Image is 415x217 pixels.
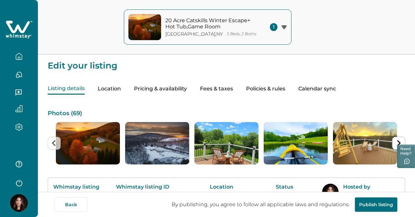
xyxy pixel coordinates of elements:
button: Previous slide [48,137,61,150]
p: Hosted by [343,184,399,190]
img: list-photos [125,122,189,164]
img: Whimstay Host [10,194,28,212]
p: 20 Acre Catskills Winter Escape+ Hot Tub,Game Room [165,17,254,30]
button: Back [55,197,88,212]
img: list-photos [56,122,120,164]
p: Edit your listing [48,54,405,70]
img: Whimstay Host [322,184,339,200]
button: property-cover20 Acre Catskills Winter Escape+ Hot Tub,Game Room[GEOGRAPHIC_DATA],NY5 Beds, 2 Baths1 [124,9,291,45]
button: Pricing & availability [134,83,187,95]
p: Status [276,184,312,190]
p: Location [210,184,265,190]
li: 1 of 69 [56,122,120,164]
button: Policies & rules [246,83,285,95]
li: 2 of 69 [125,122,189,164]
img: list-photos [194,122,258,164]
button: Calendar sync [298,83,336,95]
button: Location [98,83,121,95]
p: [GEOGRAPHIC_DATA] , NY [165,31,223,37]
span: 1 [270,23,277,31]
img: list-photos [264,122,328,164]
button: Listing details [48,83,85,95]
button: Fees & taxes [200,83,233,95]
li: 5 of 69 [333,122,397,164]
button: Publish listing [355,197,397,212]
li: 3 of 69 [194,122,258,164]
button: Next slide [392,137,405,150]
p: By publishing, you agree to follow all applicable laws and regulations. [166,201,355,208]
img: list-photos [333,122,397,164]
li: 4 of 69 [264,122,328,164]
p: Whimstay listing ID [116,184,199,190]
img: property-cover [128,14,161,40]
p: Photos ( 69 ) [48,110,405,117]
p: Whimstay listing [53,184,106,190]
p: 5 Beds, 2 Baths [227,32,257,37]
